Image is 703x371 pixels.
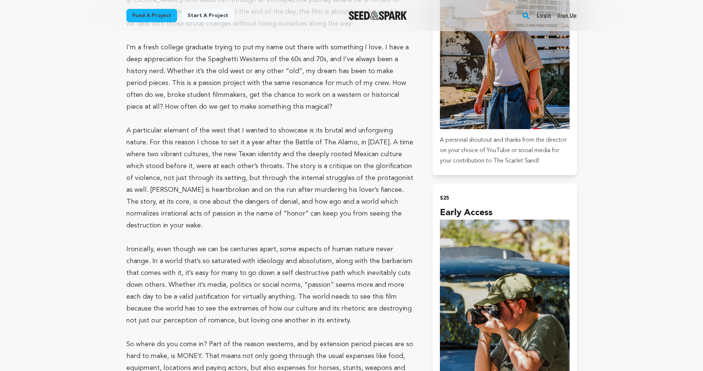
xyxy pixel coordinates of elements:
a: Sign up [557,10,577,22]
a: Start a project [182,9,234,22]
a: Login [537,10,551,22]
p: Ironically, even though we can be centuries apart, some aspects of human nature never change. In ... [126,243,415,326]
h2: $25 [440,193,569,203]
a: Fund a project [126,9,177,22]
h4: Early Access [440,206,569,220]
a: Seed&Spark Homepage [349,11,407,20]
p: A particular element of the west that I wanted to showcase is its brutal and unforgiving nature. ... [126,125,415,232]
img: Seed&Spark Logo Dark Mode [349,11,407,20]
p: I’m a fresh college graduate trying to put my name out there with something I love. I have a deep... [126,42,415,113]
p: A personal shoutout and thanks from the director on your choice of YouTube or social media for yo... [440,135,569,166]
